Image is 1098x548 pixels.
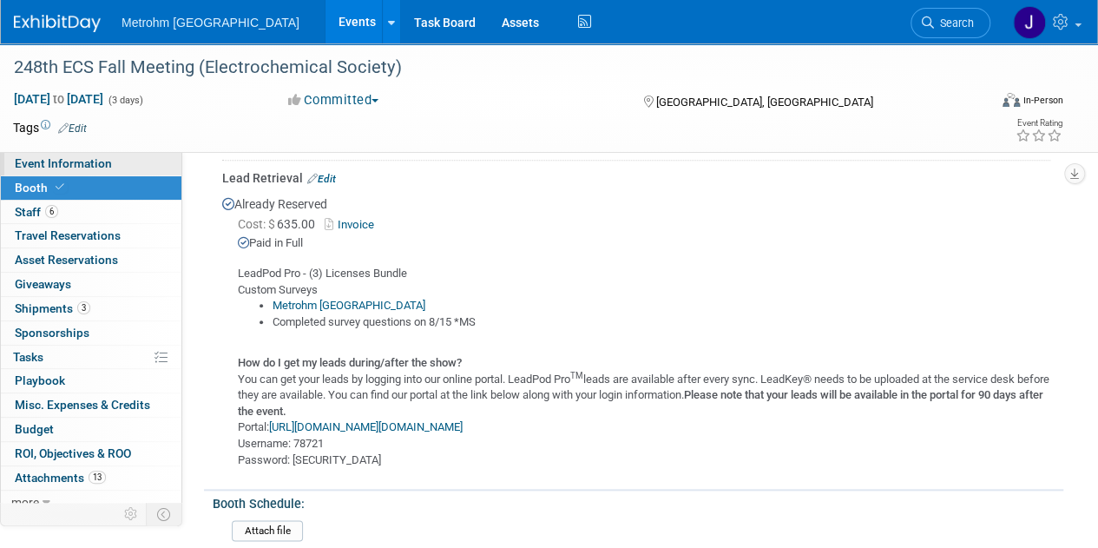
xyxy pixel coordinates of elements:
span: [GEOGRAPHIC_DATA], [GEOGRAPHIC_DATA] [655,96,872,109]
span: Search [934,17,974,30]
td: Personalize Event Tab Strip [116,503,147,525]
div: 248th ECS Fall Meeting (Electrochemical Society) [8,52,974,83]
a: Misc. Expenses & Credits [1,393,181,417]
span: [DATE] [DATE] [13,91,104,107]
b: Please note that your leads will be available in the portal for 90 days after the event. [238,388,1043,418]
span: 6 [45,205,58,218]
span: Cost: $ [238,217,277,231]
span: more [11,495,39,509]
div: LeadPod Pro - (3) Licenses Bundle Custom Surveys You can get your leads by logging into our onlin... [222,252,1050,468]
sup: TM [570,371,583,380]
li: Completed survey questions on 8/15 *MS [273,314,1050,331]
td: Tags [13,119,87,136]
a: Budget [1,418,181,441]
span: Staff [15,205,58,219]
a: Edit [307,173,336,185]
span: Misc. Expenses & Credits [15,398,150,412]
i: Booth reservation complete [56,182,64,192]
span: Metrohm [GEOGRAPHIC_DATA] [122,16,299,30]
div: Event Format [910,90,1063,116]
a: Shipments3 [1,297,181,320]
a: Search [911,8,990,38]
span: Tasks [13,350,43,364]
img: Joanne Yam [1013,6,1046,39]
a: Sponsorships [1,321,181,345]
a: Playbook [1,369,181,393]
div: Paid in Full [238,235,1050,252]
span: Asset Reservations [15,253,118,267]
a: Staff6 [1,201,181,224]
button: Committed [282,91,385,109]
b: How do I get my leads during/after the show? [238,356,462,369]
a: Asset Reservations [1,248,181,272]
span: 13 [89,471,106,484]
span: Giveaways [15,277,71,291]
a: more [1,491,181,514]
span: Shipments [15,301,90,315]
td: Toggle Event Tabs [147,503,182,525]
span: Budget [15,422,54,436]
span: 3 [77,301,90,314]
a: Event Information [1,152,181,175]
a: ROI, Objectives & ROO [1,442,181,465]
div: In-Person [1022,94,1063,107]
img: Format-Inperson.png [1003,93,1020,107]
a: Travel Reservations [1,224,181,248]
div: Lead Retrieval [222,169,1050,187]
span: Playbook [15,373,65,387]
a: Attachments13 [1,466,181,490]
div: Event Rating [1016,119,1062,128]
span: (3 days) [107,95,143,106]
a: Metrohm [GEOGRAPHIC_DATA] [273,299,425,312]
div: Already Reserved [222,187,1050,468]
a: [URL][DOMAIN_NAME][DOMAIN_NAME] [269,420,463,433]
span: Travel Reservations [15,228,121,242]
a: Edit [58,122,87,135]
a: Tasks [1,346,181,369]
span: ROI, Objectives & ROO [15,446,131,460]
span: to [50,92,67,106]
span: 635.00 [238,217,322,231]
div: Booth Schedule: [213,491,1055,512]
span: Booth [15,181,68,195]
img: ExhibitDay [14,15,101,32]
span: Event Information [15,156,112,170]
span: Sponsorships [15,326,89,340]
span: Attachments [15,471,106,485]
a: Invoice [325,218,381,231]
a: Giveaways [1,273,181,296]
a: Booth [1,176,181,200]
